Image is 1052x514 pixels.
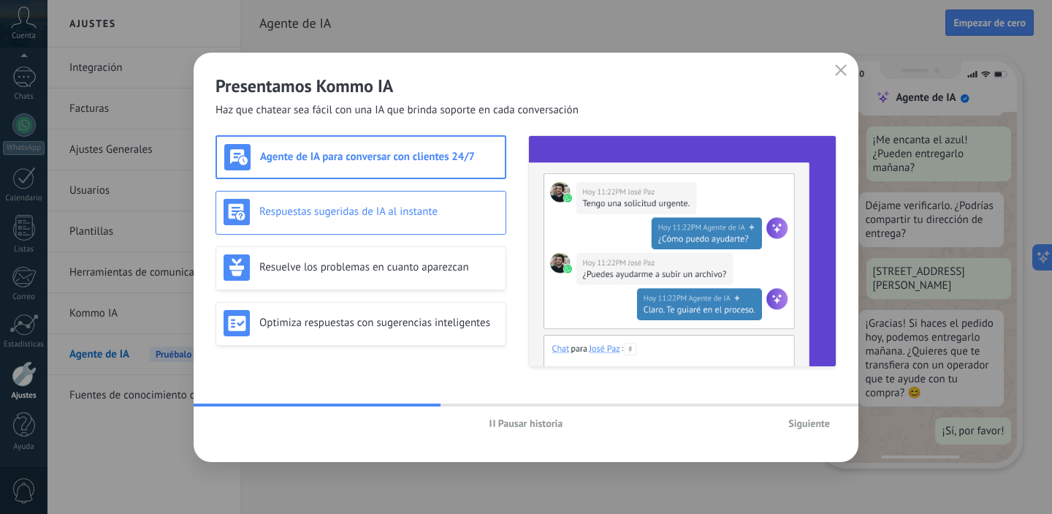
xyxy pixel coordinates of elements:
[259,205,498,219] h3: Respuestas sugeridas de IA al instante
[216,103,579,118] span: Haz que chatear sea fácil con una IA que brinda soporte en cada conversación
[782,412,836,434] button: Siguiente
[483,412,570,434] button: Pausar historia
[498,418,563,428] span: Pausar historia
[260,150,498,164] h3: Agente de IA para conversar con clientes 24/7
[259,316,498,330] h3: Optimiza respuestas con sugerencias inteligentes
[259,260,498,274] h3: Resuelve los problemas en cuanto aparezcan
[216,75,836,97] h2: Presentamos Kommo IA
[788,418,830,428] span: Siguiente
